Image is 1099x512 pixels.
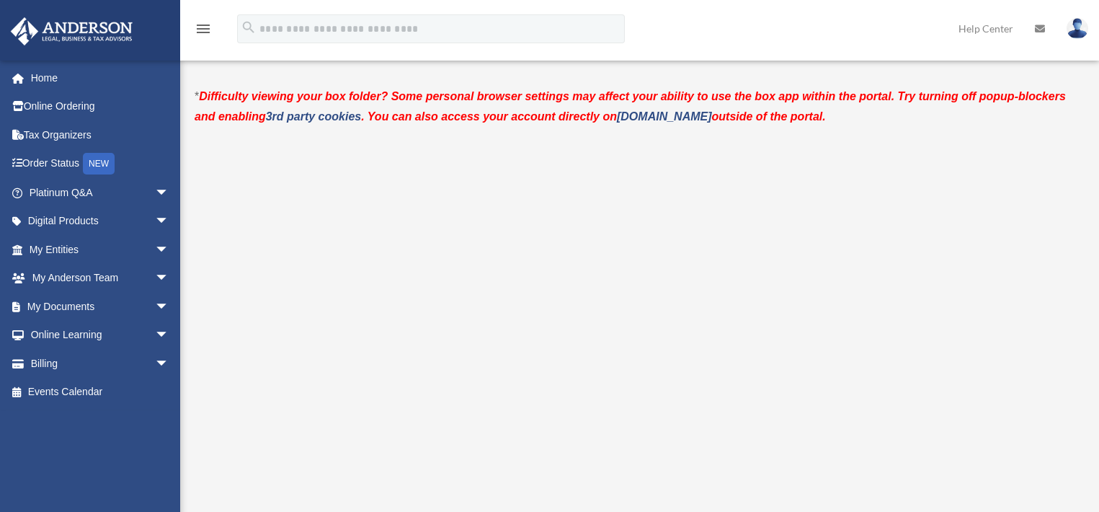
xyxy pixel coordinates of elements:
div: NEW [83,153,115,175]
span: arrow_drop_down [155,235,184,265]
span: arrow_drop_down [155,321,184,350]
img: Anderson Advisors Platinum Portal [6,17,137,45]
a: Billingarrow_drop_down [10,349,191,378]
a: [DOMAIN_NAME] [617,110,712,123]
span: arrow_drop_down [155,178,184,208]
a: Order StatusNEW [10,149,191,179]
i: menu [195,20,212,37]
span: arrow_drop_down [155,349,184,379]
a: My Documentsarrow_drop_down [10,292,191,321]
a: Platinum Q&Aarrow_drop_down [10,178,191,207]
a: Tax Organizers [10,120,191,149]
a: My Anderson Teamarrow_drop_down [10,264,191,293]
a: 3rd party cookies [266,110,362,123]
a: Online Learningarrow_drop_down [10,321,191,350]
a: menu [195,25,212,37]
a: Digital Productsarrow_drop_down [10,207,191,236]
a: Home [10,63,191,92]
img: User Pic [1067,18,1088,39]
a: Online Ordering [10,92,191,121]
strong: Difficulty viewing your box folder? Some personal browser settings may affect your ability to use... [195,90,1066,123]
a: Events Calendar [10,378,191,407]
i: search [241,19,257,35]
span: arrow_drop_down [155,207,184,237]
span: arrow_drop_down [155,292,184,322]
a: My Entitiesarrow_drop_down [10,235,191,264]
span: arrow_drop_down [155,264,184,293]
